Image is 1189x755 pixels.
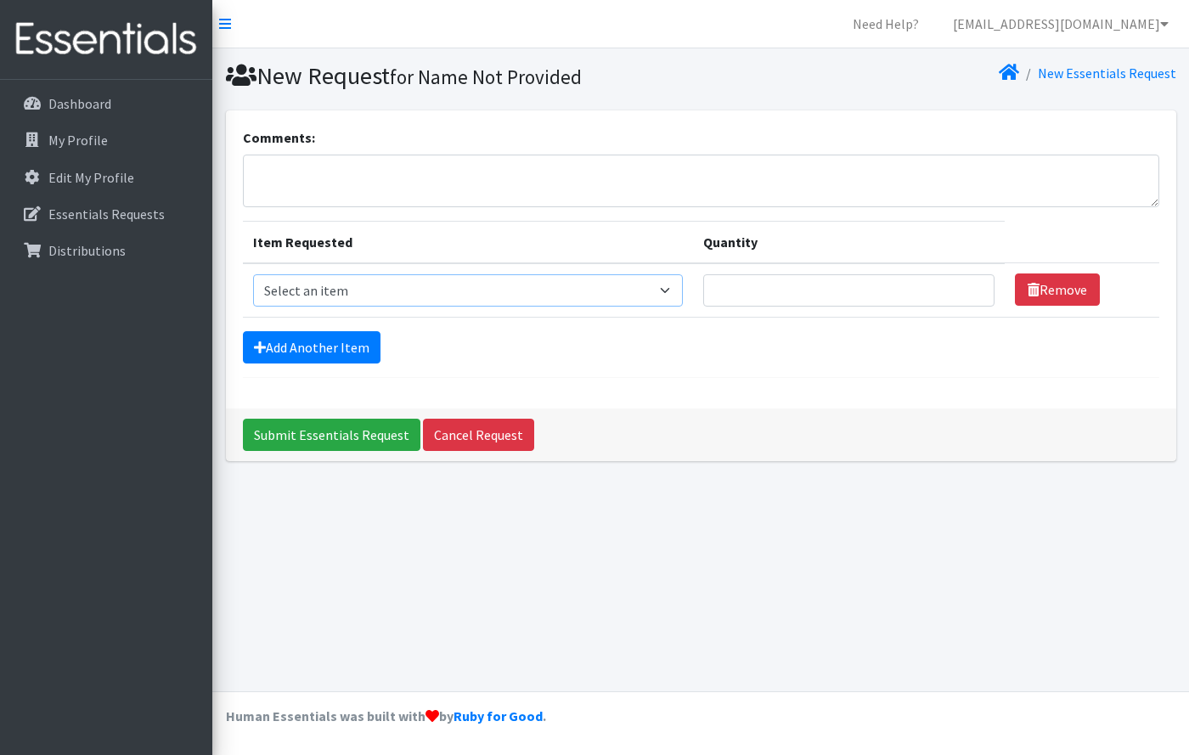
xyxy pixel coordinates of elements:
[48,206,165,223] p: Essentials Requests
[423,419,534,451] a: Cancel Request
[7,123,206,157] a: My Profile
[226,61,695,91] h1: New Request
[454,707,543,724] a: Ruby for Good
[7,197,206,231] a: Essentials Requests
[939,7,1182,41] a: [EMAIL_ADDRESS][DOMAIN_NAME]
[226,707,546,724] strong: Human Essentials was built with by .
[693,221,1005,263] th: Quantity
[7,87,206,121] a: Dashboard
[243,127,315,148] label: Comments:
[243,331,380,363] a: Add Another Item
[243,419,420,451] input: Submit Essentials Request
[7,161,206,194] a: Edit My Profile
[48,95,111,112] p: Dashboard
[48,169,134,186] p: Edit My Profile
[48,132,108,149] p: My Profile
[390,65,582,89] small: for Name Not Provided
[243,221,694,263] th: Item Requested
[7,11,206,68] img: HumanEssentials
[839,7,933,41] a: Need Help?
[7,234,206,268] a: Distributions
[48,242,126,259] p: Distributions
